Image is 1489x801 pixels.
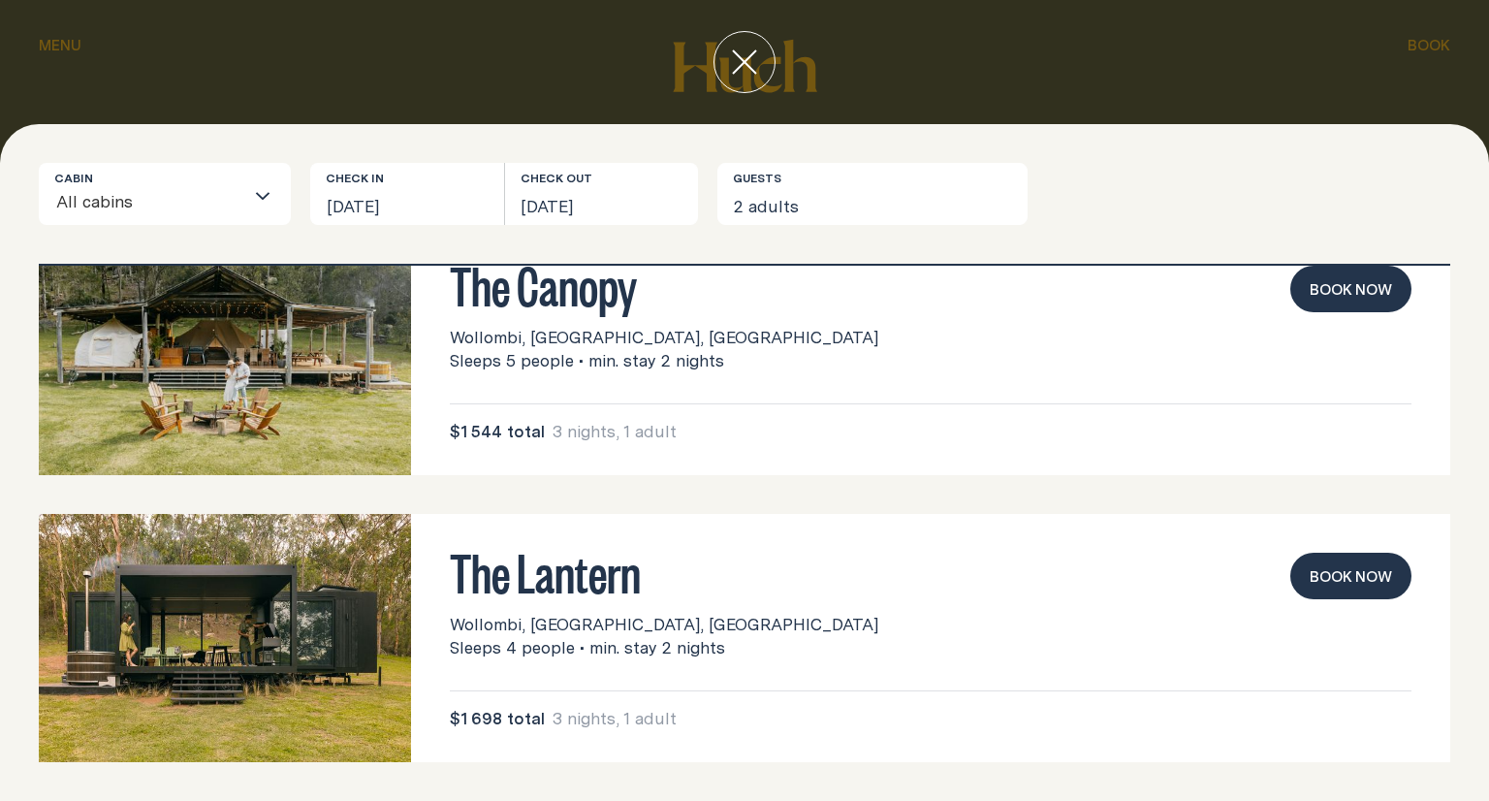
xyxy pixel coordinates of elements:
span: Wollombi, [GEOGRAPHIC_DATA], [GEOGRAPHIC_DATA] [450,326,878,349]
label: Guests [733,171,781,186]
button: close [713,31,776,93]
h3: The Canopy [450,266,1411,303]
span: 3 nights, 1 adult [553,420,677,443]
span: Sleeps 4 people • min. stay 2 nights [450,636,725,659]
button: [DATE] [505,163,699,225]
h3: The Lantern [450,553,1411,590]
button: [DATE] [310,163,504,225]
button: book now [1290,553,1411,599]
button: book now [1290,266,1411,312]
span: 3 nights, 1 adult [553,707,677,730]
span: Sleeps 5 people • min. stay 2 nights [450,349,724,372]
span: $1 698 total [450,707,545,730]
div: Search for option [39,163,291,225]
span: All cabins [55,179,134,224]
button: 2 adults [717,163,1028,225]
span: $1 544 total [450,420,545,443]
span: Wollombi, [GEOGRAPHIC_DATA], [GEOGRAPHIC_DATA] [450,613,878,636]
input: Search for option [134,183,243,224]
